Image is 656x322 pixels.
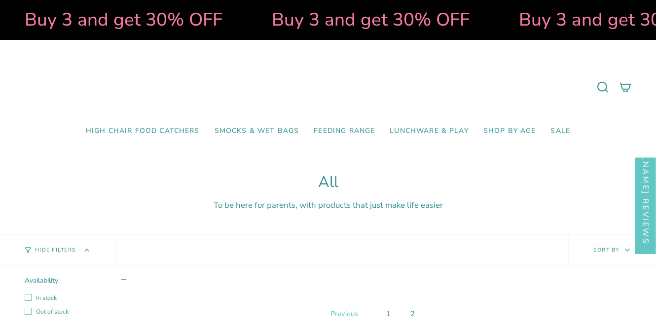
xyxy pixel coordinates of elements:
a: 2 [406,307,419,321]
a: Smocks & Wet Bags [207,120,307,143]
span: High Chair Food Catchers [86,127,200,135]
span: Shop by Age [483,127,536,135]
button: Sort by [568,235,656,265]
a: 1 [382,307,395,321]
span: Sort by [593,246,620,254]
label: Out of stock [25,308,126,316]
a: Lunchware & Play [382,120,475,143]
span: Smocks & Wet Bags [215,127,299,135]
span: To be here for parents, with products that just make life easier [214,199,443,211]
a: Mumma’s Little Helpers [243,55,413,120]
span: Previous [330,309,358,319]
a: Feeding Range [306,120,382,143]
a: Previous [328,306,361,321]
span: SALE [550,127,570,135]
span: Availability [25,276,58,285]
span: Lunchware & Play [390,127,468,135]
a: Shop by Age [476,120,544,143]
summary: Availability [25,276,126,288]
label: In stock [25,294,126,302]
span: Feeding Range [314,127,375,135]
strong: Buy 3 and get 30% OFF [23,7,221,32]
h1: All [25,173,631,192]
div: Click to open Judge.me floating reviews tab [635,89,656,254]
strong: Buy 3 and get 30% OFF [270,7,468,32]
span: Hide Filters [35,248,76,253]
a: SALE [543,120,578,143]
a: High Chair Food Catchers [78,120,207,143]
